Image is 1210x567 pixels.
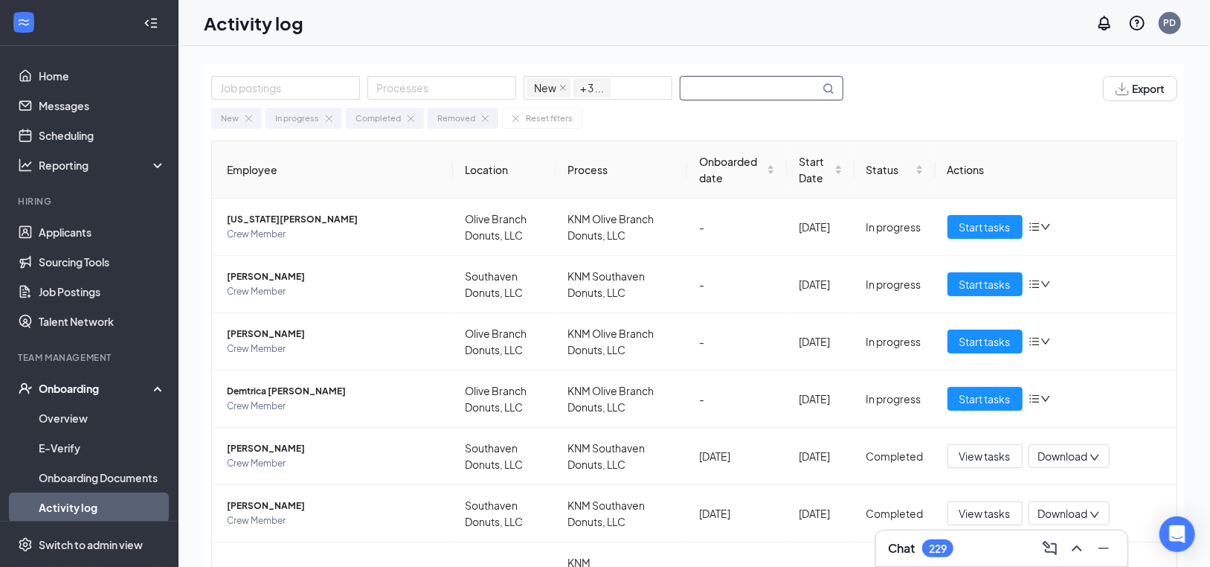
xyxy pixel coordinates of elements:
[39,277,166,307] a: Job Postings
[18,537,33,552] svg: Settings
[1038,536,1062,560] button: ComposeMessage
[799,448,843,464] div: [DATE]
[18,381,33,396] svg: UserCheck
[453,371,556,428] td: Olive Branch Donuts, LLC
[936,141,1177,199] th: Actions
[534,80,556,96] span: New
[959,391,1011,407] span: Start tasks
[799,276,843,292] div: [DATE]
[556,199,687,256] td: KNM Olive Branch Donuts, LLC
[1029,336,1040,347] span: bars
[39,307,166,336] a: Talent Network
[699,391,775,407] div: -
[526,112,573,125] div: Reset filters
[699,505,775,522] div: [DATE]
[221,112,239,125] div: New
[1095,14,1113,32] svg: Notifications
[799,333,843,350] div: [DATE]
[959,505,1011,522] span: View tasks
[866,161,913,178] span: Status
[453,199,556,256] td: Olive Branch Donuts, LLC
[823,83,834,94] svg: MagnifyingGlass
[866,391,924,407] div: In progress
[39,403,166,433] a: Overview
[227,399,441,414] span: Crew Member
[556,371,687,428] td: KNM Olive Branch Donuts, LLC
[1038,506,1088,522] span: Download
[947,215,1023,239] button: Start tasks
[1040,222,1051,232] span: down
[559,84,567,92] span: close
[855,141,936,199] th: Status
[39,381,153,396] div: Onboarding
[699,276,775,292] div: -
[866,219,924,235] div: In progress
[947,272,1023,296] button: Start tasks
[947,387,1023,411] button: Start tasks
[39,463,166,493] a: Onboarding Documents
[1038,449,1088,464] span: Download
[355,112,401,125] div: Completed
[39,121,166,150] a: Scheduling
[227,499,441,513] span: [PERSON_NAME]
[227,456,441,471] span: Crew Member
[1065,536,1089,560] button: ChevronUp
[1159,516,1195,552] div: Open Intercom Messenger
[227,212,441,227] span: [US_STATE][PERSON_NAME]
[959,448,1011,464] span: View tasks
[1040,279,1051,289] span: down
[227,342,441,356] span: Crew Member
[1103,76,1177,101] button: Export
[799,219,843,235] div: [DATE]
[18,195,163,208] div: Hiring
[453,313,556,371] td: Olive Branch Donuts, LLC
[39,61,166,91] a: Home
[799,391,843,407] div: [DATE]
[1029,393,1040,405] span: bars
[227,513,441,528] span: Crew Member
[453,141,556,199] th: Location
[453,256,556,313] td: Southaven Donuts, LLC
[227,327,441,342] span: [PERSON_NAME]
[39,217,166,247] a: Applicants
[866,448,924,464] div: Completed
[1029,221,1040,233] span: bars
[18,351,163,364] div: Team Management
[227,269,441,284] span: [PERSON_NAME]
[556,256,687,313] td: KNM Southaven Donuts, LLC
[227,441,441,456] span: [PERSON_NAME]
[947,502,1023,525] button: View tasks
[144,16,158,31] svg: Collapse
[1090,510,1100,520] span: down
[275,112,319,125] div: In progress
[39,493,166,522] a: Activity log
[1068,539,1086,557] svg: ChevronUp
[527,79,570,97] span: New
[556,428,687,485] td: KNM Southaven Donuts, LLC
[437,112,475,125] div: Removed
[888,540,915,557] h3: Chat
[687,141,787,199] th: Onboarded date
[453,485,556,542] td: Southaven Donuts, LLC
[39,91,166,121] a: Messages
[959,333,1011,350] span: Start tasks
[39,537,143,552] div: Switch to admin view
[204,10,303,36] h1: Activity log
[699,219,775,235] div: -
[227,284,441,299] span: Crew Member
[212,141,453,199] th: Employee
[39,433,166,463] a: E-Verify
[1164,16,1177,29] div: PD
[1029,278,1040,290] span: bars
[1132,83,1165,94] span: Export
[16,15,31,30] svg: WorkstreamLogo
[1041,539,1059,557] svg: ComposeMessage
[699,448,775,464] div: [DATE]
[39,247,166,277] a: Sourcing Tools
[866,333,924,350] div: In progress
[866,505,924,522] div: Completed
[1092,536,1116,560] button: Minimize
[799,505,843,522] div: [DATE]
[699,333,775,350] div: -
[1040,336,1051,347] span: down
